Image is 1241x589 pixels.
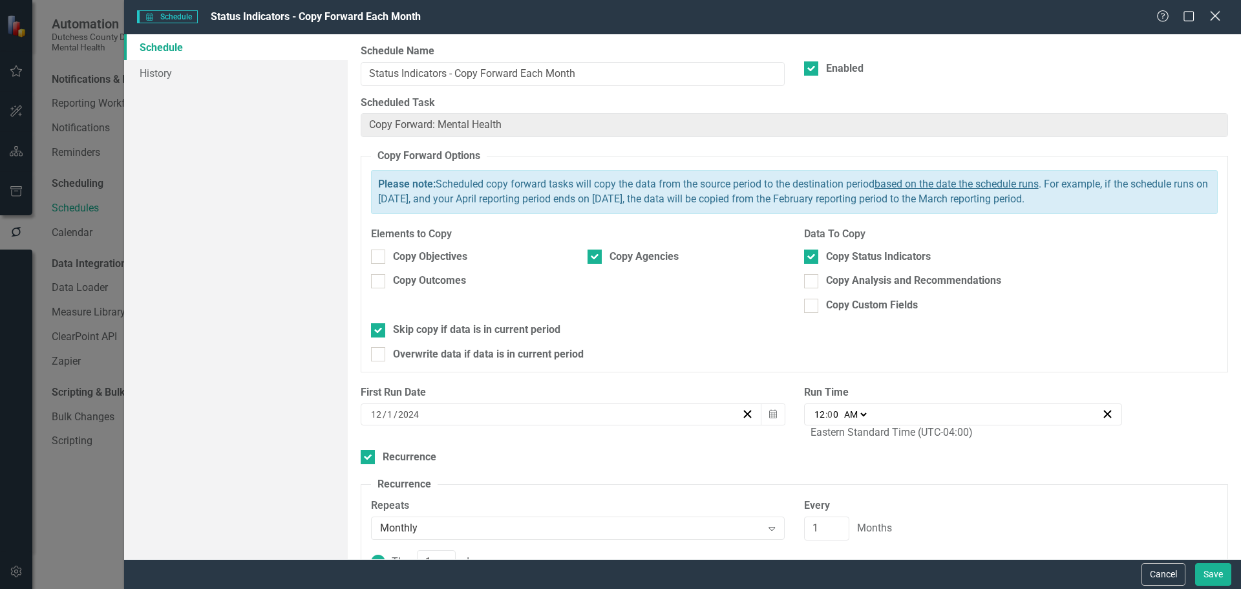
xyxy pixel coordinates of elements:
[804,227,1218,242] label: Data To Copy
[827,408,839,421] input: --
[361,62,785,86] input: Schedule Name
[392,555,417,568] span: The
[804,498,892,513] label: Every
[1141,563,1185,586] button: Cancel
[371,149,487,164] legend: Copy Forward Options
[378,178,436,190] strong: Please note:
[211,10,421,23] span: Status Indicators - Copy Forward Each Month
[383,409,387,420] span: /
[361,44,785,59] label: Schedule Name
[811,425,973,440] div: Eastern Standard Time (UTC-04:00)
[371,477,438,492] legend: Recurrence
[393,273,466,288] div: Copy Outcomes
[814,408,825,421] input: --
[371,170,1218,214] div: Scheduled copy forward tasks will copy the data from the source period to the destination period ...
[826,61,864,76] div: Enabled
[1195,563,1231,586] button: Save
[361,385,785,400] div: First Run Date
[826,273,1001,288] div: Copy Analysis and Recommendations
[393,250,467,264] div: Copy Objectives
[371,227,785,242] label: Elements to Copy
[393,347,584,362] div: Overwrite data if data is in current period
[875,178,1039,190] u: based on the date the schedule runs
[137,10,198,23] span: Schedule
[826,250,931,264] div: Copy Status Indicators
[825,409,827,420] span: :
[849,522,892,534] span: Months
[124,34,348,60] a: Schedule
[383,450,436,465] div: Recurrence
[380,521,762,536] div: Monthly
[804,385,1122,400] label: Run Time
[610,250,679,264] div: Copy Agencies
[394,409,398,420] span: /
[456,555,480,568] span: day
[393,323,560,337] div: Skip copy if data is in current period
[417,550,456,574] input: The day
[361,96,1228,111] label: Scheduled Task
[124,60,348,86] a: History
[826,298,918,313] div: Copy Custom Fields
[371,498,785,513] label: Repeats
